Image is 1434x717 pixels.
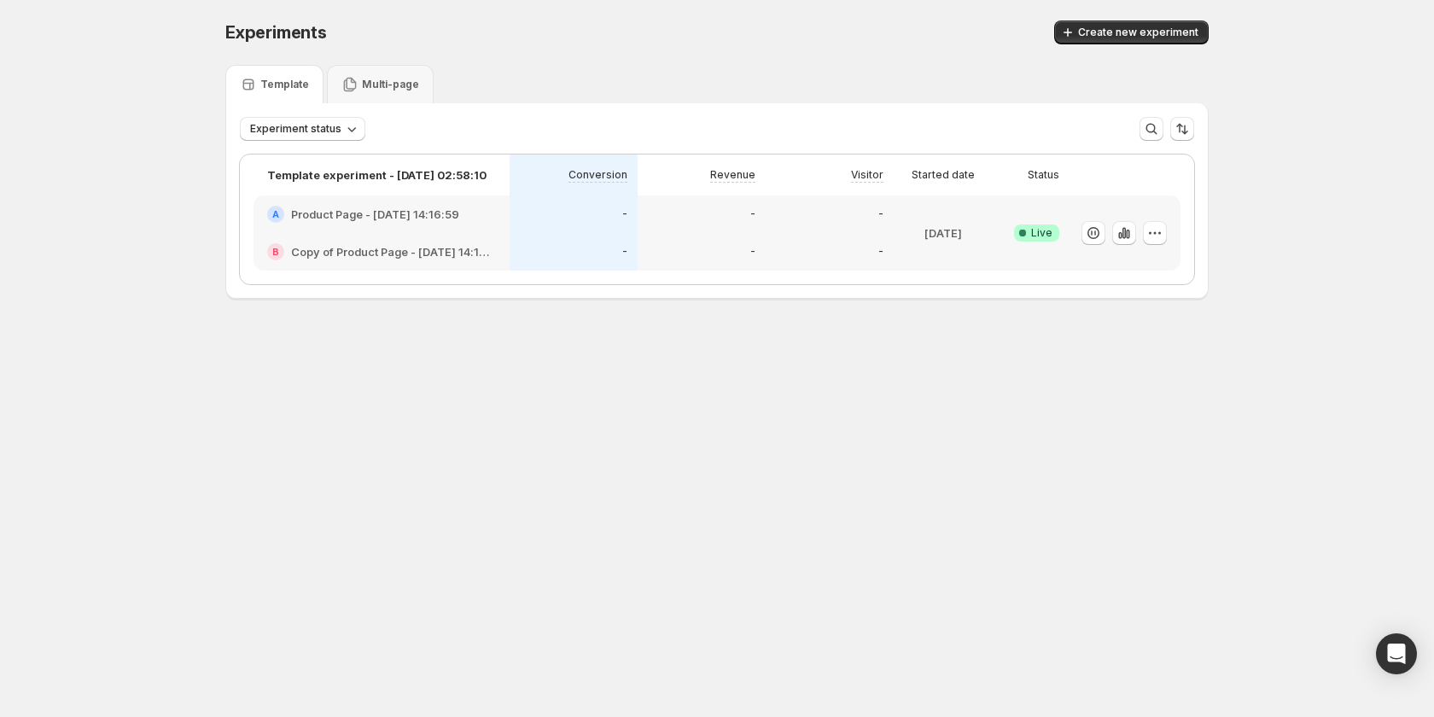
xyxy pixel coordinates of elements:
p: Started date [912,168,975,182]
p: Revenue [710,168,755,182]
p: [DATE] [924,224,962,242]
span: Experiments [225,22,327,43]
h2: Copy of Product Page - [DATE] 14:16:59 [291,243,496,260]
h2: B [272,247,279,257]
div: Open Intercom Messenger [1376,633,1417,674]
span: Create new experiment [1078,26,1198,39]
button: Create new experiment [1054,20,1209,44]
p: - [878,245,883,259]
button: Sort the results [1170,117,1194,141]
p: - [750,207,755,221]
button: Experiment status [240,117,365,141]
p: - [878,207,883,221]
span: Experiment status [250,122,341,136]
h2: A [272,209,279,219]
p: Conversion [568,168,627,182]
p: Visitor [851,168,883,182]
span: Live [1031,226,1052,240]
p: Multi-page [362,78,419,91]
p: - [622,207,627,221]
p: Template [260,78,309,91]
p: Status [1028,168,1059,182]
p: - [750,245,755,259]
p: Template experiment - [DATE] 02:58:10 [267,166,487,184]
h2: Product Page - [DATE] 14:16:59 [291,206,459,223]
p: - [622,245,627,259]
